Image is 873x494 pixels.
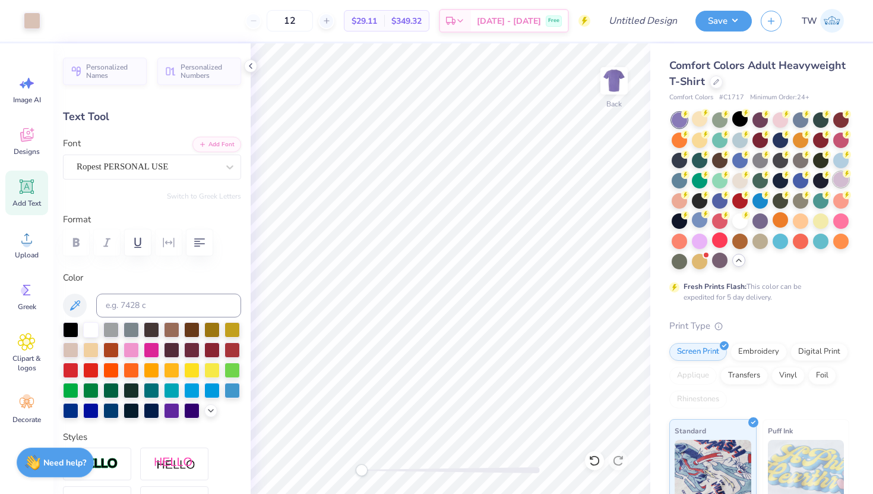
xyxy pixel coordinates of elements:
[77,457,118,471] img: Stroke
[599,9,687,33] input: Untitled Design
[730,343,787,361] div: Embroidery
[669,93,713,103] span: Comfort Colors
[63,271,241,285] label: Color
[181,63,234,80] span: Personalized Numbers
[684,281,830,303] div: This color can be expedited for 5 day delivery.
[391,15,422,27] span: $349.32
[12,199,41,208] span: Add Text
[771,367,805,385] div: Vinyl
[790,343,848,361] div: Digital Print
[154,457,195,471] img: Shadow
[768,424,793,437] span: Puff Ink
[606,99,622,109] div: Back
[695,11,752,32] button: Save
[802,14,817,28] span: TW
[477,15,541,27] span: [DATE] - [DATE]
[63,109,241,125] div: Text Tool
[167,191,241,201] button: Switch to Greek Letters
[96,294,241,317] input: e.g. 7428 c
[720,367,768,385] div: Transfers
[750,93,809,103] span: Minimum Order: 24 +
[43,457,86,468] strong: Need help?
[719,93,744,103] span: # C1717
[7,354,46,373] span: Clipart & logos
[669,319,849,333] div: Print Type
[675,424,706,437] span: Standard
[192,137,241,152] button: Add Font
[548,17,559,25] span: Free
[669,367,717,385] div: Applique
[602,69,626,93] img: Back
[63,213,241,226] label: Format
[356,464,368,476] div: Accessibility label
[669,343,727,361] div: Screen Print
[669,391,727,408] div: Rhinestones
[684,282,747,291] strong: Fresh Prints Flash:
[13,95,41,105] span: Image AI
[18,302,36,311] span: Greek
[669,58,846,89] span: Comfort Colors Adult Heavyweight T-Shirt
[86,63,140,80] span: Personalized Names
[808,367,836,385] div: Foil
[267,10,313,32] input: – –
[820,9,844,33] img: Taylor Wulf
[12,415,41,424] span: Decorate
[14,147,40,156] span: Designs
[63,58,147,85] button: Personalized Names
[352,15,377,27] span: $29.11
[63,137,81,150] label: Font
[796,9,849,33] a: TW
[157,58,241,85] button: Personalized Numbers
[63,430,87,444] label: Styles
[15,250,39,260] span: Upload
